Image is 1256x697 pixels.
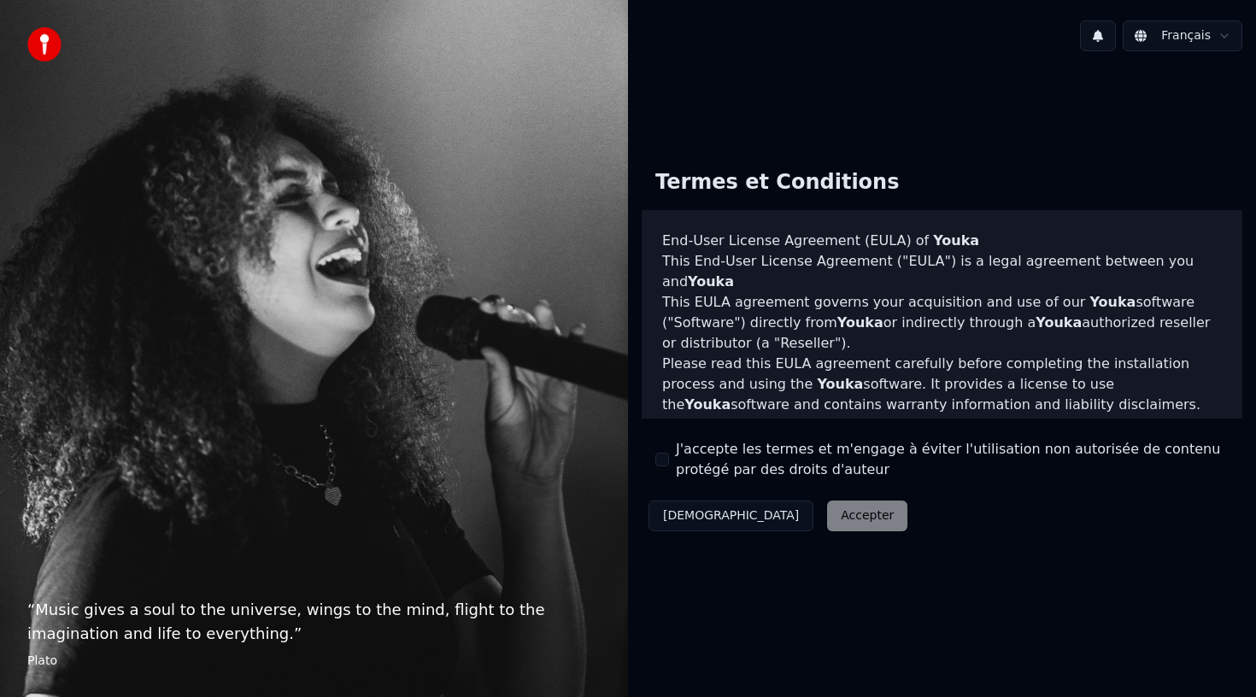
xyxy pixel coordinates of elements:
label: J'accepte les termes et m'engage à éviter l'utilisation non autorisée de contenu protégé par des ... [676,439,1229,480]
span: Youka [1089,294,1136,310]
span: Youka [1036,314,1082,331]
span: Youka [837,314,883,331]
button: [DEMOGRAPHIC_DATA] [649,501,813,531]
p: “ Music gives a soul to the universe, wings to the mind, flight to the imagination and life to ev... [27,598,601,646]
p: This EULA agreement governs your acquisition and use of our software ("Software") directly from o... [662,292,1222,354]
p: If you register for a free trial of the software, this EULA agreement will also govern that trial... [662,415,1222,497]
span: Youka [905,417,951,433]
div: Termes et Conditions [642,155,913,210]
img: youka [27,27,62,61]
h3: End-User License Agreement (EULA) of [662,231,1222,251]
footer: Plato [27,653,601,670]
span: Youka [688,273,734,290]
span: Youka [684,396,731,413]
p: This End-User License Agreement ("EULA") is a legal agreement between you and [662,251,1222,292]
span: Youka [817,376,863,392]
span: Youka [933,232,979,249]
p: Please read this EULA agreement carefully before completing the installation process and using th... [662,354,1222,415]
